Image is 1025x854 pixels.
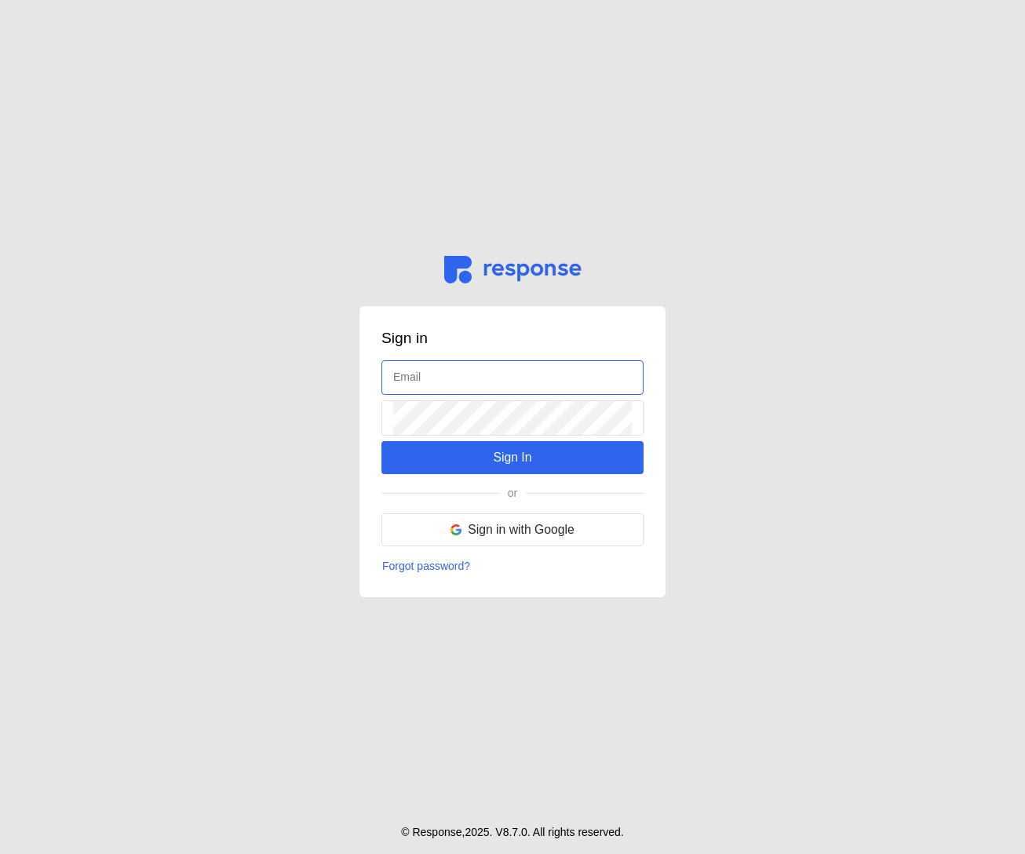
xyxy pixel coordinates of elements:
p: Sign in with Google [468,520,575,539]
p: Sign In [493,447,531,467]
button: Sign In [381,441,644,474]
input: Email [393,361,632,395]
h3: Sign in [381,328,644,349]
p: © Response, 2025 . V 8.7.0 . All rights reserved. [401,824,624,841]
button: Forgot password? [381,557,471,576]
img: svg%3e [444,256,582,283]
button: Sign in with Google [381,513,644,546]
p: or [508,485,517,502]
p: Forgot password? [382,558,470,575]
img: svg%3e [450,524,461,535]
